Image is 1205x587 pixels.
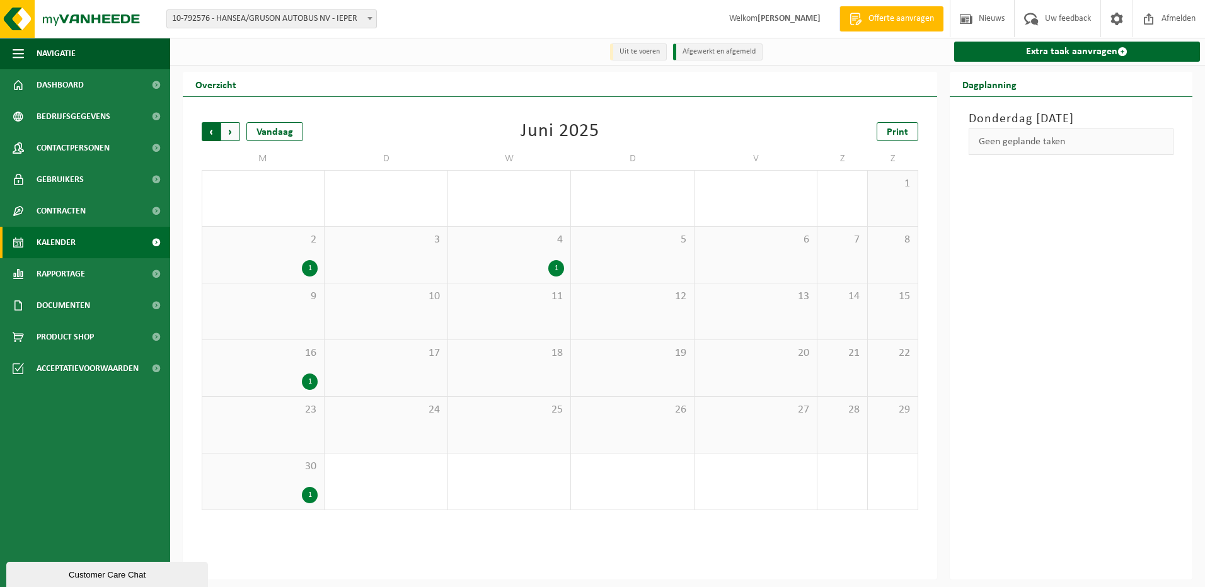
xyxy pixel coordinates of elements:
[865,13,937,25] span: Offerte aanvragen
[221,122,240,141] span: Volgende
[610,43,667,60] li: Uit te voeren
[577,233,687,247] span: 5
[454,346,564,360] span: 18
[209,403,318,417] span: 23
[673,43,763,60] li: Afgewerkt en afgemeld
[874,346,911,360] span: 22
[701,403,810,417] span: 27
[37,227,76,258] span: Kalender
[167,10,376,28] span: 10-792576 - HANSEA/GRUSON AUTOBUS NV - IEPER
[874,233,911,247] span: 8
[325,147,447,170] td: D
[969,128,1174,155] div: Geen geplande taken
[37,321,94,353] span: Product Shop
[874,290,911,304] span: 15
[302,487,318,503] div: 1
[202,147,325,170] td: M
[209,290,318,304] span: 9
[874,403,911,417] span: 29
[454,403,564,417] span: 25
[758,14,821,23] strong: [PERSON_NAME]
[577,403,687,417] span: 26
[969,110,1174,128] h3: Donderdag [DATE]
[37,101,110,132] span: Bedrijfsgegevens
[577,346,687,360] span: 19
[571,147,694,170] td: D
[454,233,564,247] span: 4
[209,233,318,247] span: 2
[37,258,85,290] span: Rapportage
[839,6,943,31] a: Offerte aanvragen
[37,353,139,384] span: Acceptatievoorwaarden
[246,122,303,141] div: Vandaag
[331,290,441,304] span: 10
[37,69,84,101] span: Dashboard
[166,9,377,28] span: 10-792576 - HANSEA/GRUSON AUTOBUS NV - IEPER
[37,38,76,69] span: Navigatie
[954,42,1201,62] a: Extra taak aanvragen
[701,346,810,360] span: 20
[577,290,687,304] span: 12
[824,233,861,247] span: 7
[454,290,564,304] span: 11
[331,233,441,247] span: 3
[877,122,918,141] a: Print
[548,260,564,276] div: 1
[6,559,210,587] iframe: chat widget
[521,122,599,141] div: Juni 2025
[817,147,868,170] td: Z
[701,290,810,304] span: 13
[37,164,84,195] span: Gebruikers
[824,346,861,360] span: 21
[209,346,318,360] span: 16
[887,127,908,137] span: Print
[331,403,441,417] span: 24
[202,122,221,141] span: Vorige
[331,346,441,360] span: 17
[209,460,318,474] span: 30
[302,373,318,390] div: 1
[37,195,86,227] span: Contracten
[824,290,861,304] span: 14
[950,72,1029,96] h2: Dagplanning
[701,233,810,247] span: 6
[695,147,817,170] td: V
[868,147,918,170] td: Z
[302,260,318,276] div: 1
[37,132,110,164] span: Contactpersonen
[183,72,249,96] h2: Overzicht
[37,290,90,321] span: Documenten
[448,147,571,170] td: W
[824,403,861,417] span: 28
[874,177,911,191] span: 1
